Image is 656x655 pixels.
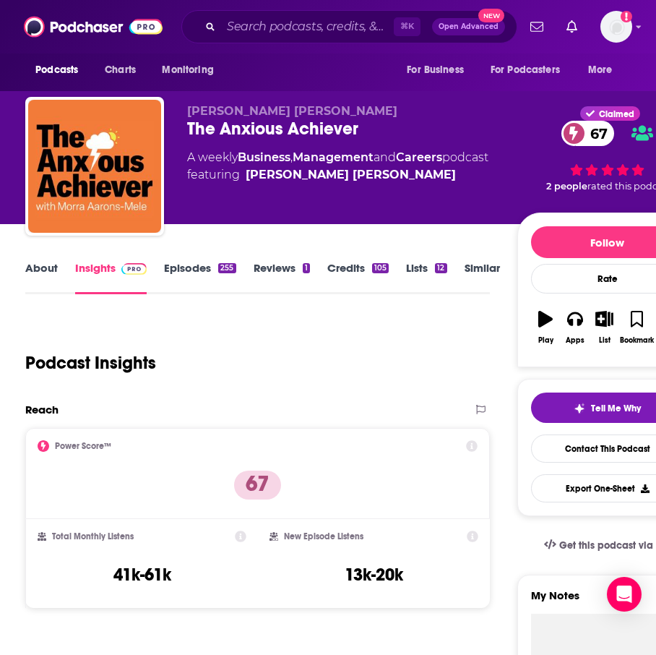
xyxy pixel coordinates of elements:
[75,261,147,294] a: InsightsPodchaser Pro
[619,301,655,354] button: Bookmark
[491,60,560,80] span: For Podcasters
[478,9,504,22] span: New
[607,577,642,612] div: Open Intercom Messenger
[254,261,310,294] a: Reviews1
[238,150,290,164] a: Business
[578,56,631,84] button: open menu
[406,261,446,294] a: Lists12
[397,56,482,84] button: open menu
[187,166,488,184] span: featuring
[481,56,581,84] button: open menu
[327,261,389,294] a: Credits105
[574,403,585,414] img: tell me why sparkle
[221,15,394,38] input: Search podcasts, credits, & more...
[284,531,363,541] h2: New Episode Listens
[246,166,456,184] a: Morra Aarons -Mele
[525,14,549,39] a: Show notifications dropdown
[35,60,78,80] span: Podcasts
[52,531,134,541] h2: Total Monthly Listens
[546,181,587,192] span: 2 people
[25,261,58,294] a: About
[588,60,613,80] span: More
[162,60,213,80] span: Monitoring
[164,261,236,294] a: Episodes255
[621,11,632,22] svg: Add a profile image
[538,336,553,345] div: Play
[234,471,281,500] p: 67
[372,263,389,273] div: 105
[25,403,59,416] h2: Reach
[25,352,156,374] h1: Podcast Insights
[181,10,517,43] div: Search podcasts, credits, & more...
[187,149,488,184] div: A weekly podcast
[465,261,500,294] a: Similar
[25,56,97,84] button: open menu
[600,11,632,43] img: User Profile
[560,301,590,354] button: Apps
[439,23,499,30] span: Open Advanced
[394,17,420,36] span: ⌘ K
[374,150,396,164] span: and
[24,13,163,40] img: Podchaser - Follow, Share and Rate Podcasts
[290,150,293,164] span: ,
[591,403,641,414] span: Tell Me Why
[218,263,236,273] div: 255
[561,121,615,146] a: 67
[599,336,610,345] div: List
[345,564,403,586] h3: 13k-20k
[600,11,632,43] button: Show profile menu
[432,18,505,35] button: Open AdvancedNew
[531,301,561,354] button: Play
[566,336,584,345] div: Apps
[590,301,619,354] button: List
[95,56,144,84] a: Charts
[576,121,615,146] span: 67
[396,150,442,164] a: Careers
[55,441,111,451] h2: Power Score™
[113,564,171,586] h3: 41k-61k
[105,60,136,80] span: Charts
[293,150,374,164] a: Management
[561,14,583,39] a: Show notifications dropdown
[620,336,654,345] div: Bookmark
[407,60,464,80] span: For Business
[187,104,397,118] span: [PERSON_NAME] [PERSON_NAME]
[599,111,634,118] span: Claimed
[121,263,147,275] img: Podchaser Pro
[152,56,232,84] button: open menu
[435,263,446,273] div: 12
[28,100,161,233] img: The Anxious Achiever
[600,11,632,43] span: Logged in as shcarlos
[303,263,310,273] div: 1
